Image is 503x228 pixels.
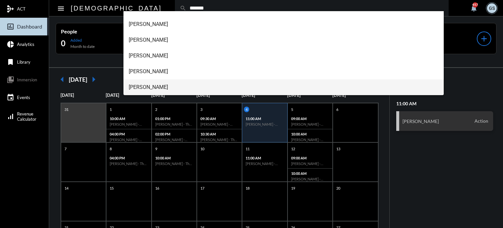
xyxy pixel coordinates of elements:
[110,116,148,121] p: 10:00 AM
[129,16,439,32] span: [PERSON_NAME]
[7,5,14,13] mat-icon: mediation
[199,107,204,112] p: 3
[7,40,14,48] mat-icon: pie_chart
[129,48,439,64] span: [PERSON_NAME]
[110,137,148,142] h6: [PERSON_NAME] - Action
[70,38,95,43] p: Added
[87,73,100,86] mat-icon: arrow_right
[200,116,238,121] p: 09:30 AM
[108,107,113,112] p: 1
[155,122,193,126] h6: [PERSON_NAME] - The Philosophy
[17,24,42,30] span: Dashboard
[154,107,159,112] p: 2
[70,44,95,49] p: Month to date
[291,156,329,160] p: 09:00 AM
[106,93,151,98] p: [DATE]
[289,107,295,112] p: 5
[7,58,14,66] mat-icon: bookmark
[335,146,342,152] p: 13
[129,79,439,95] span: [PERSON_NAME]
[155,116,193,121] p: 01:00 PM
[110,156,148,160] p: 04:00 PM
[129,64,439,79] span: [PERSON_NAME]
[291,177,329,181] h6: [PERSON_NAME] - Action
[71,3,162,13] h2: [DEMOGRAPHIC_DATA]
[17,95,30,100] span: Events
[17,42,34,47] span: Analytics
[335,185,342,191] p: 20
[200,137,238,142] h6: [PERSON_NAME] - The Philosophy
[473,2,478,8] div: 457
[479,34,489,43] mat-icon: add
[199,185,206,191] p: 17
[61,93,106,98] p: [DATE]
[17,77,37,82] span: Immersion
[291,137,329,142] h6: [PERSON_NAME] - Action
[63,146,68,152] p: 7
[291,132,329,136] p: 10:00 AM
[110,161,148,166] h6: [PERSON_NAME] - The Philosophy
[7,76,14,84] mat-icon: collections_bookmark
[291,122,329,126] h6: [PERSON_NAME] - [PERSON_NAME] - Action
[244,146,251,152] p: 11
[108,146,113,152] p: 8
[335,107,340,112] p: 6
[246,156,284,160] p: 11:00 AM
[63,185,70,191] p: 14
[396,86,494,91] p: [DATE]
[487,3,497,13] div: GS
[199,146,206,152] p: 10
[17,59,30,65] span: Library
[291,161,329,166] h6: [PERSON_NAME] - [PERSON_NAME] - Action
[470,4,478,12] mat-icon: notifications
[54,2,67,15] button: Toggle sidenav
[244,185,251,191] p: 18
[473,118,490,124] span: Action
[61,38,65,49] h2: 0
[154,146,159,152] p: 9
[291,171,329,176] p: 10:00 AM
[289,146,297,152] p: 12
[63,107,70,112] p: 31
[396,101,494,106] h2: 11:00 AM
[246,122,284,126] h6: [PERSON_NAME] - Action
[180,5,186,11] mat-icon: search
[61,28,141,34] p: People
[129,32,439,48] span: [PERSON_NAME]
[289,185,297,191] p: 19
[402,118,439,124] h3: [PERSON_NAME]
[7,23,14,31] mat-icon: insert_chart_outlined
[110,122,148,126] h6: [PERSON_NAME] - Action
[396,76,494,84] h2: AGENDA
[246,116,284,121] p: 11:00 AM
[57,5,65,12] mat-icon: Side nav toggle icon
[155,137,193,142] h6: [PERSON_NAME] - Action
[17,111,36,122] span: Revenue Calculator
[56,73,69,86] mat-icon: arrow_left
[200,132,238,136] p: 10:30 AM
[155,156,193,160] p: 10:00 AM
[7,93,14,101] mat-icon: event
[110,132,148,136] p: 04:00 PM
[246,161,284,166] h6: [PERSON_NAME] - Action
[291,116,329,121] p: 09:00 AM
[155,132,193,136] p: 02:00 PM
[200,122,238,126] h6: [PERSON_NAME] - Action
[108,185,115,191] p: 15
[154,185,161,191] p: 16
[69,76,87,83] h2: [DATE]
[17,6,26,11] span: ACT
[155,161,193,166] h6: [PERSON_NAME] - The Philosophy
[7,113,14,120] mat-icon: signal_cellular_alt
[244,107,249,112] p: 4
